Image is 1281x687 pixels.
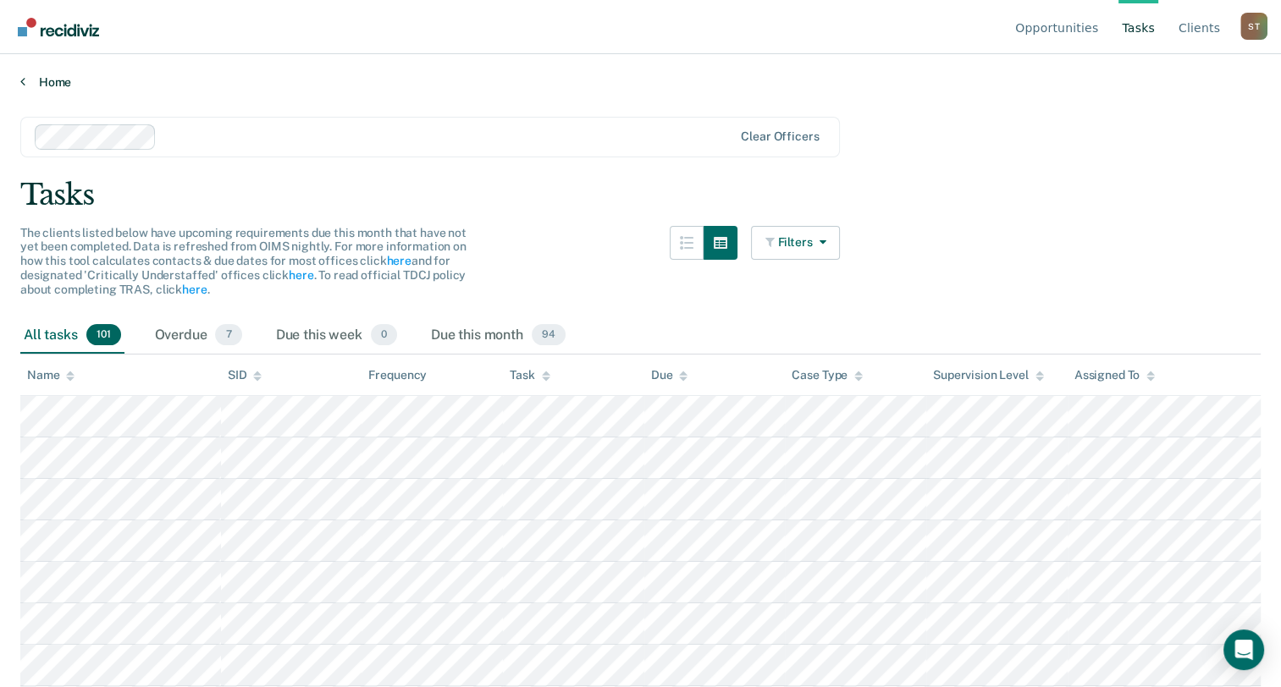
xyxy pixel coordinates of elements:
[228,368,262,382] div: SID
[933,368,1044,382] div: Supervision Level
[86,324,121,346] span: 101
[1240,13,1267,40] button: Profile dropdown button
[371,324,397,346] span: 0
[289,268,313,282] a: here
[27,368,75,382] div: Name
[386,254,411,267] a: here
[20,178,1261,212] div: Tasks
[532,324,566,346] span: 94
[428,317,569,354] div: Due this month94
[1240,13,1267,40] div: S T
[182,283,207,296] a: here
[1223,629,1264,670] div: Open Intercom Messenger
[215,324,241,346] span: 7
[273,317,400,354] div: Due this week0
[20,226,467,296] span: The clients listed below have upcoming requirements due this month that have not yet been complet...
[20,74,1261,90] a: Home
[751,226,841,260] button: Filters
[152,317,246,354] div: Overdue7
[368,368,427,382] div: Frequency
[20,317,124,354] div: All tasks101
[1074,368,1155,382] div: Assigned To
[741,129,819,144] div: Clear officers
[792,368,863,382] div: Case Type
[651,368,688,382] div: Due
[18,18,99,36] img: Recidiviz
[510,368,549,382] div: Task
